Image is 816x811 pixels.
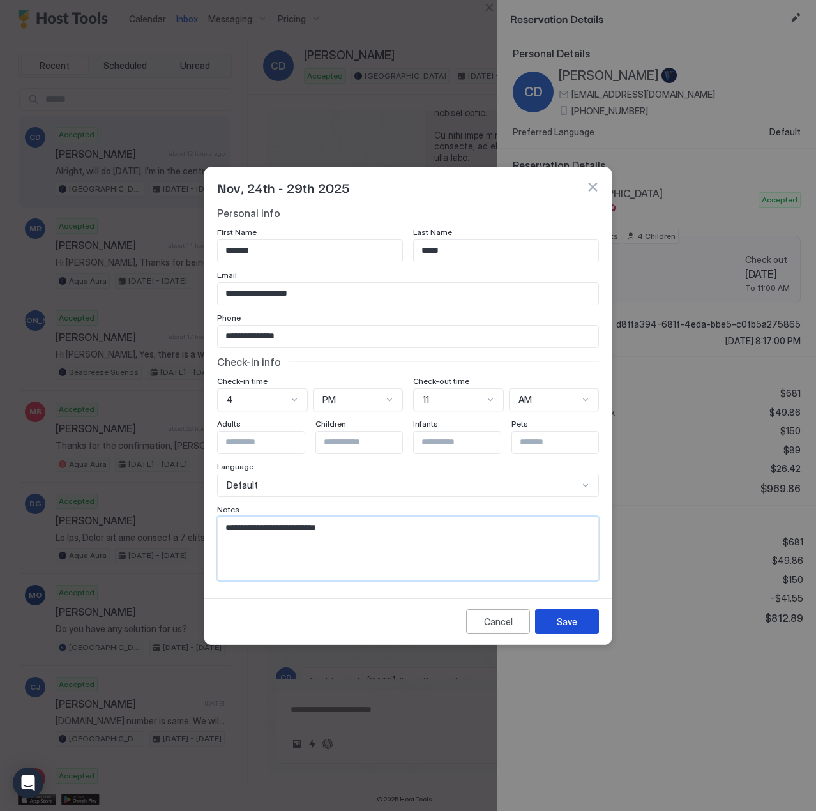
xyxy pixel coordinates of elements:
[218,283,598,305] input: Input Field
[484,615,513,628] div: Cancel
[322,394,336,405] span: PM
[217,227,257,237] span: First Name
[512,432,617,453] input: Input Field
[217,356,281,368] span: Check-in info
[218,240,402,262] input: Input Field
[518,394,532,405] span: AM
[217,313,241,322] span: Phone
[557,615,577,628] div: Save
[414,240,598,262] input: Input Field
[217,419,241,428] span: Adults
[217,270,237,280] span: Email
[227,480,258,491] span: Default
[316,432,421,453] input: Input Field
[217,178,350,197] span: Nov, 24th - 29th 2025
[218,517,598,580] textarea: Input Field
[217,376,268,386] span: Check-in time
[217,462,253,471] span: Language
[413,419,438,428] span: Infants
[218,432,322,453] input: Input Field
[218,326,598,347] input: Input Field
[13,768,43,798] div: Open Intercom Messenger
[423,394,429,405] span: 11
[511,419,528,428] span: Pets
[466,609,530,634] button: Cancel
[217,207,280,220] span: Personal info
[535,609,599,634] button: Save
[315,419,346,428] span: Children
[227,394,233,405] span: 4
[414,432,518,453] input: Input Field
[217,504,239,514] span: Notes
[413,227,452,237] span: Last Name
[413,376,469,386] span: Check-out time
